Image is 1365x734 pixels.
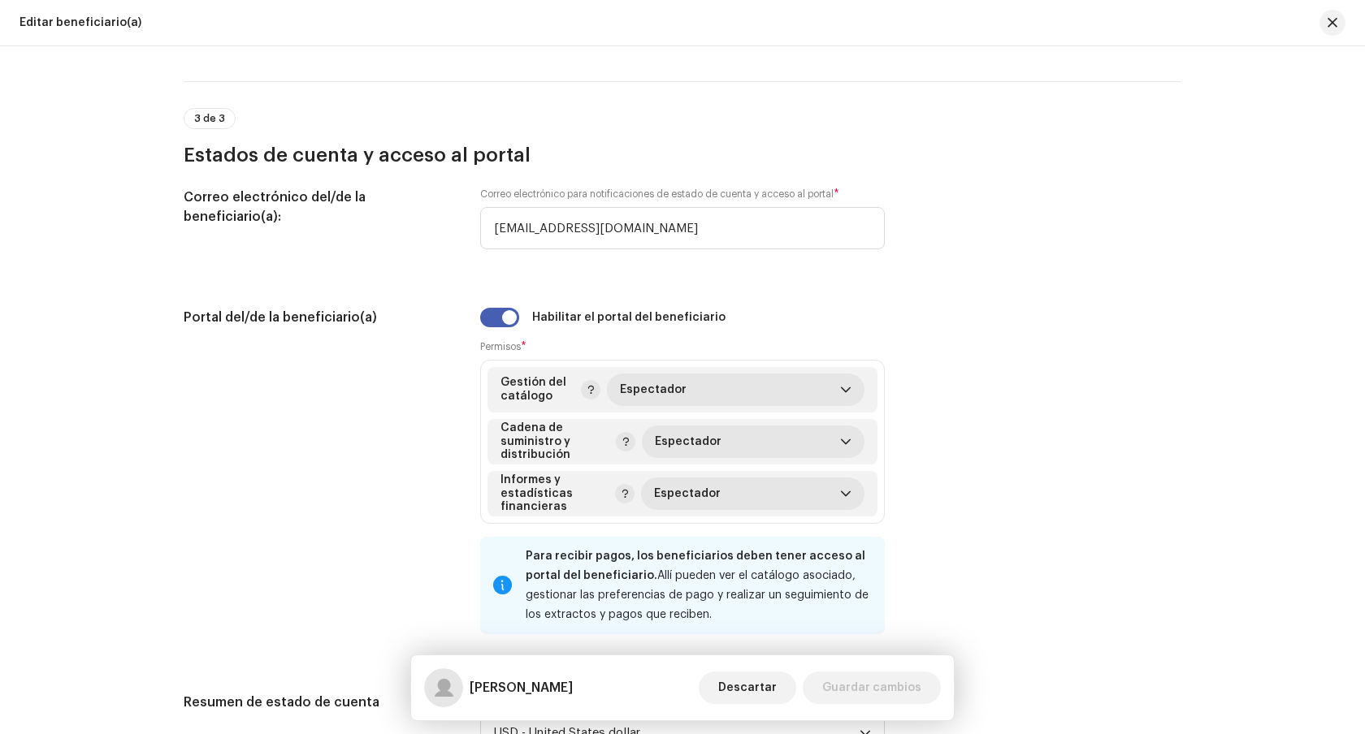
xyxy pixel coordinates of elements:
[699,671,796,704] button: Descartar
[480,188,839,201] label: Correo electrónico para notificaciones de estado de cuenta y acceso al portal
[526,546,872,624] div: Allí pueden ver el catálogo asociado, gestionar las preferencias de pago y realizar un seguimient...
[822,671,921,704] span: Guardar cambios
[803,671,941,704] button: Guardar cambios
[184,308,454,327] h5: Portal del/de la beneficiario(a)
[500,376,574,404] div: Gestión del catálogo
[620,373,840,406] span: Espectador
[184,693,454,712] h5: Resumen de estado de cuenta
[840,477,851,510] div: dropdown trigger
[840,425,851,458] div: dropdown trigger
[654,477,840,510] span: Espectador
[500,473,609,514] div: Informes y estadísticas financieras
[718,671,777,704] span: Descartar
[840,373,851,406] div: dropdown trigger
[500,421,610,462] div: Cadena de suministro y distribución
[184,142,1181,168] h3: Estados de cuenta y acceso al portal
[480,340,526,353] label: Permisos
[480,207,885,249] input: Dirección de correo electrónico
[532,311,726,324] div: Habilitar el portal del beneficiario
[470,678,573,697] h5: Belen Garcia Quirno
[184,188,454,227] h5: Correo electrónico del/de la beneficiario(a):
[526,550,865,581] strong: Para recibir pagos, los beneficiarios deben tener acceso al portal del beneficiario.
[655,425,839,458] span: Espectador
